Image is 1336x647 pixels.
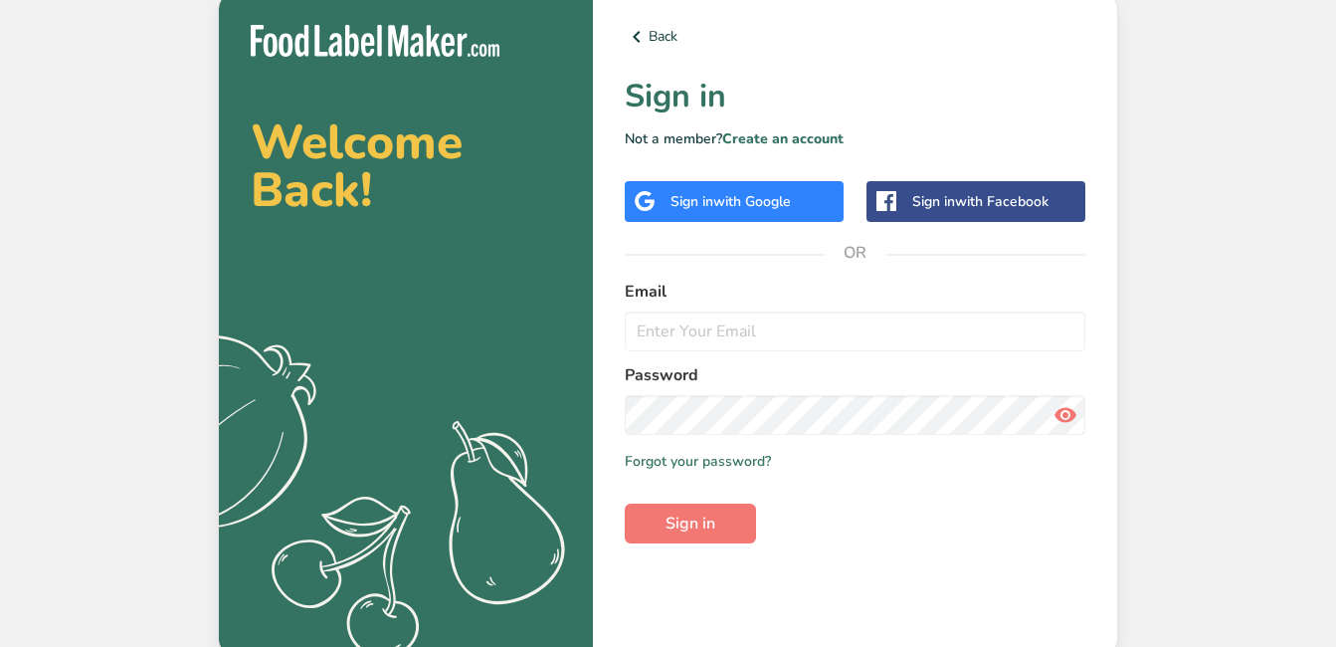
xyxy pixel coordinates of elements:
h1: Sign in [625,73,1085,120]
button: Sign in [625,504,756,543]
p: Not a member? [625,128,1085,149]
div: Sign in [912,191,1049,212]
div: Sign in [670,191,791,212]
h2: Welcome Back! [251,118,561,214]
img: Food Label Maker [251,25,499,58]
span: with Google [713,192,791,211]
a: Back [625,25,1085,49]
input: Enter Your Email [625,312,1085,351]
a: Create an account [722,129,844,148]
span: Sign in [666,512,715,536]
a: Forgot your password? [625,451,771,472]
label: Password [625,363,1085,387]
label: Email [625,280,1085,304]
span: with Facebook [955,192,1049,211]
span: OR [826,223,885,283]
